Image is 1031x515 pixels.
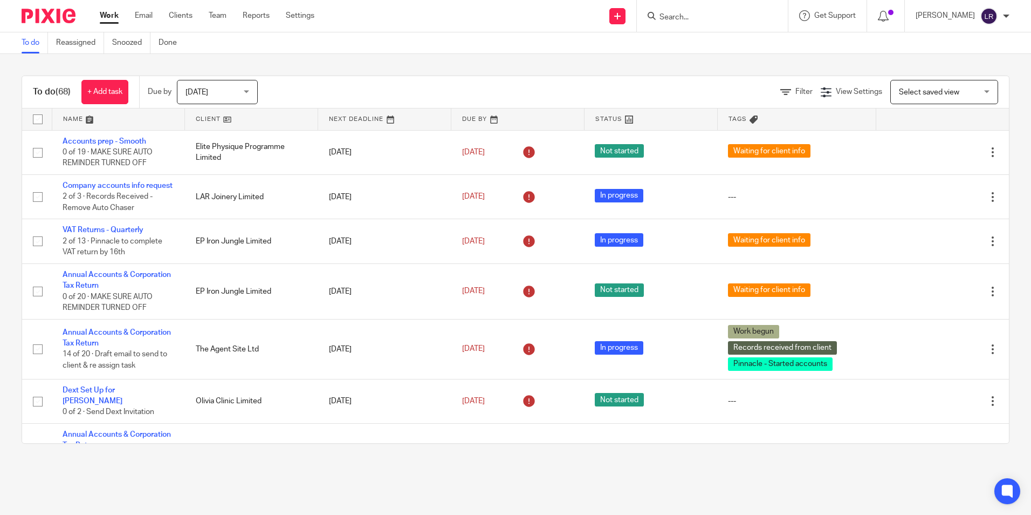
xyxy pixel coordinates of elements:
td: [DATE] [318,174,451,219]
img: Pixie [22,9,75,23]
td: [DATE] [318,379,451,423]
a: + Add task [81,80,128,104]
td: [DATE] [318,263,451,319]
a: To do [22,32,48,53]
p: Due by [148,86,171,97]
span: [DATE] [462,345,485,353]
span: [DATE] [462,288,485,295]
a: Annual Accounts & Corporation Tax Return [63,431,171,449]
span: Waiting for client info [728,144,810,158]
a: Annual Accounts & Corporation Tax Return [63,271,171,289]
span: Get Support [814,12,856,19]
a: Reports [243,10,270,21]
a: VAT Returns - Quarterly [63,226,143,234]
span: Waiting for client info [728,283,810,297]
span: View Settings [836,88,882,96]
span: Waiting for client info [728,443,810,457]
span: Not started [595,144,644,158]
td: EP Iron Jungle Limited [185,219,318,263]
span: 2 of 13 · Pinnacle to complete VAT return by 16th [63,238,162,256]
td: [DATE] [318,423,451,479]
a: Work [100,10,119,21]
span: Waiting for client info [728,233,810,247]
td: Fusion Networking Limited [185,423,318,479]
span: 2 of 3 · Records Received - Remove Auto Chaser [63,193,153,212]
td: Elite Physique Programme Limited [185,130,318,174]
a: Email [135,10,153,21]
div: --- [728,192,865,202]
a: Dext Set Up for [PERSON_NAME] [63,387,122,405]
span: 0 of 19 · MAKE SURE AUTO REMINDER TURNED OFF [63,148,153,167]
a: Annual Accounts & Corporation Tax Return [63,329,171,347]
td: [DATE] [318,130,451,174]
td: [DATE] [318,319,451,379]
span: [DATE] [462,397,485,405]
a: Team [209,10,226,21]
a: Settings [286,10,314,21]
td: Olivia Clinic Limited [185,379,318,423]
div: --- [728,396,865,406]
img: svg%3E [980,8,998,25]
span: (68) [56,87,71,96]
span: Tags [728,116,747,122]
span: Work begun [728,325,779,338]
span: Not started [595,443,644,457]
span: 14 of 20 · Draft email to send to client & re assign task [63,351,167,370]
td: LAR Joinery Limited [185,174,318,219]
p: [PERSON_NAME] [916,10,975,21]
a: Reassigned [56,32,104,53]
span: Not started [595,393,644,406]
span: In progress [595,341,643,355]
a: Accounts prep - Smooth [63,138,146,145]
span: Pinnacle - Started accounts [728,357,833,371]
td: The Agent Site Ltd [185,319,318,379]
span: 0 of 20 · MAKE SURE AUTO REMINDER TURNED OFF [63,293,153,312]
span: [DATE] [185,89,208,96]
span: Not started [595,283,644,297]
a: Done [159,32,185,53]
span: 0 of 2 · Send Dext Invitation [63,409,154,416]
span: [DATE] [462,238,485,245]
a: Company accounts info request [63,182,173,189]
span: Select saved view [899,89,959,96]
span: Filter [795,88,813,96]
td: EP Iron Jungle Limited [185,263,318,319]
a: Snoozed [112,32,150,53]
input: Search [658,13,755,23]
span: In progress [595,189,643,202]
a: Clients [169,10,193,21]
span: In progress [595,233,643,247]
td: [DATE] [318,219,451,263]
span: Records received from client [728,341,837,355]
span: [DATE] [462,193,485,201]
span: [DATE] [462,148,485,156]
h1: To do [33,86,71,98]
